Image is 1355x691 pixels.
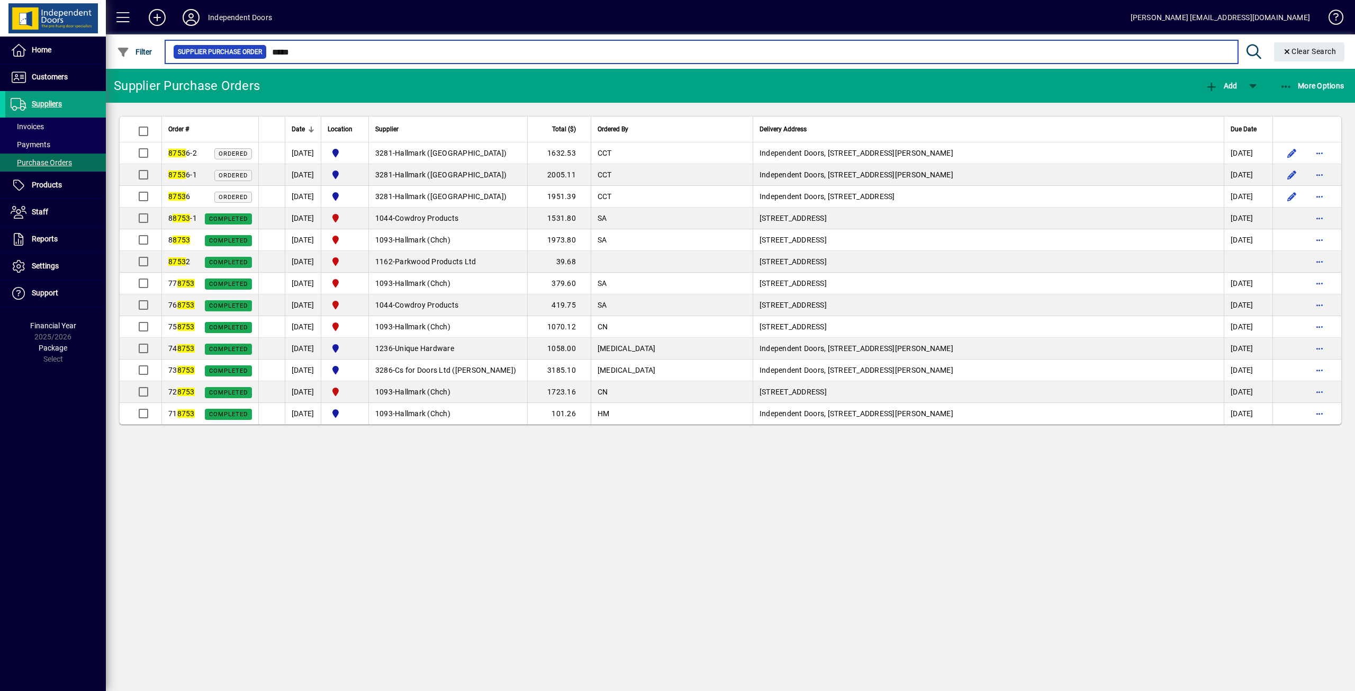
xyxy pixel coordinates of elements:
[168,123,252,135] div: Order #
[598,301,607,309] span: SA
[527,273,591,294] td: 379.60
[30,321,76,330] span: Financial Year
[168,257,186,266] em: 8753
[208,9,272,26] div: Independent Doors
[1311,405,1328,422] button: More options
[1311,253,1328,270] button: More options
[395,322,450,331] span: Hallmark (Chch)
[527,316,591,338] td: 1070.12
[285,229,321,251] td: [DATE]
[32,208,48,216] span: Staff
[5,199,106,226] a: Staff
[209,324,248,331] span: Completed
[328,255,362,268] span: Christchurch
[5,253,106,280] a: Settings
[395,409,450,418] span: Hallmark (Chch)
[368,273,527,294] td: -
[598,409,610,418] span: HM
[598,344,656,353] span: [MEDICAL_DATA]
[209,367,248,374] span: Completed
[368,229,527,251] td: -
[285,208,321,229] td: [DATE]
[32,289,58,297] span: Support
[168,236,190,244] span: 8
[328,190,362,203] span: Cromwell Central Otago
[375,409,393,418] span: 1093
[328,147,362,159] span: Cromwell Central Otago
[285,294,321,316] td: [DATE]
[375,388,393,396] span: 1093
[375,279,393,288] span: 1093
[368,208,527,229] td: -
[168,279,195,288] span: 77
[375,257,393,266] span: 1162
[114,77,260,94] div: Supplier Purchase Orders
[32,262,59,270] span: Settings
[395,236,450,244] span: Hallmark (Chch)
[753,360,1224,381] td: Independent Doors, [STREET_ADDRESS][PERSON_NAME]
[219,194,248,201] span: Ordered
[753,164,1224,186] td: Independent Doors, [STREET_ADDRESS][PERSON_NAME]
[5,136,106,154] a: Payments
[328,299,362,311] span: Christchurch
[527,403,591,424] td: 101.26
[285,142,321,164] td: [DATE]
[1205,82,1237,90] span: Add
[168,301,195,309] span: 76
[5,226,106,253] a: Reports
[1224,294,1272,316] td: [DATE]
[1311,297,1328,313] button: More options
[32,73,68,81] span: Customers
[395,257,476,266] span: Parkwood Products Ltd
[368,186,527,208] td: -
[5,64,106,91] a: Customers
[1311,275,1328,292] button: More options
[168,344,195,353] span: 74
[219,150,248,157] span: Ordered
[375,236,393,244] span: 1093
[375,192,393,201] span: 3281
[1311,231,1328,248] button: More options
[1224,316,1272,338] td: [DATE]
[395,344,454,353] span: Unique Hardware
[168,192,190,201] span: 6
[168,170,186,179] em: 8753
[375,322,393,331] span: 1093
[368,338,527,360] td: -
[5,118,106,136] a: Invoices
[285,338,321,360] td: [DATE]
[1274,42,1345,61] button: Clear
[39,344,67,352] span: Package
[209,302,248,309] span: Completed
[209,346,248,353] span: Completed
[328,385,362,398] span: Christchurch
[1203,76,1240,95] button: Add
[292,123,314,135] div: Date
[527,142,591,164] td: 1632.53
[168,409,195,418] span: 71
[1284,166,1300,183] button: Edit
[1224,186,1272,208] td: [DATE]
[285,186,321,208] td: [DATE]
[598,123,628,135] span: Ordered By
[177,322,195,331] em: 8753
[1280,82,1344,90] span: More Options
[11,122,44,131] span: Invoices
[5,37,106,64] a: Home
[1321,2,1342,37] a: Knowledge Base
[177,301,195,309] em: 8753
[328,342,362,355] span: Cromwell Central Otago
[168,123,189,135] span: Order #
[395,214,458,222] span: Cowdroy Products
[368,360,527,381] td: -
[527,381,591,403] td: 1723.16
[375,366,393,374] span: 3286
[177,366,195,374] em: 8753
[753,316,1224,338] td: [STREET_ADDRESS]
[598,192,612,201] span: CCT
[375,301,393,309] span: 1044
[5,154,106,172] a: Purchase Orders
[1131,9,1310,26] div: [PERSON_NAME] [EMAIL_ADDRESS][DOMAIN_NAME]
[1311,340,1328,357] button: More options
[5,280,106,307] a: Support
